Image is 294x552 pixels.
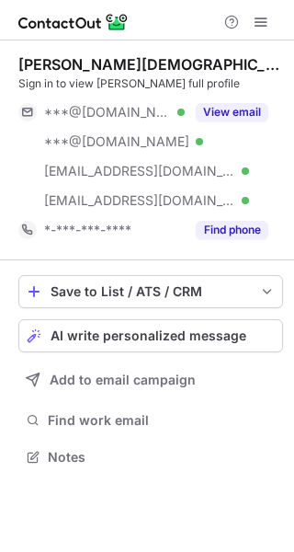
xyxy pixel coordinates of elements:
span: Notes [48,449,276,466]
button: Find work email [18,408,283,433]
div: Save to List / ATS / CRM [51,284,251,299]
span: ***@[DOMAIN_NAME] [44,133,189,150]
button: Notes [18,444,283,470]
div: Sign in to view [PERSON_NAME] full profile [18,75,283,92]
button: AI write personalized message [18,319,283,352]
span: ***@[DOMAIN_NAME] [44,104,171,121]
span: Add to email campaign [50,373,196,387]
button: save-profile-one-click [18,275,283,308]
button: Reveal Button [196,103,268,121]
button: Add to email campaign [18,363,283,397]
span: [EMAIL_ADDRESS][DOMAIN_NAME] [44,163,235,179]
span: Find work email [48,412,276,429]
button: Reveal Button [196,221,268,239]
div: [PERSON_NAME][DEMOGRAPHIC_DATA] [18,55,283,74]
span: AI write personalized message [51,328,246,343]
img: ContactOut v5.3.10 [18,11,129,33]
span: [EMAIL_ADDRESS][DOMAIN_NAME] [44,192,235,209]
